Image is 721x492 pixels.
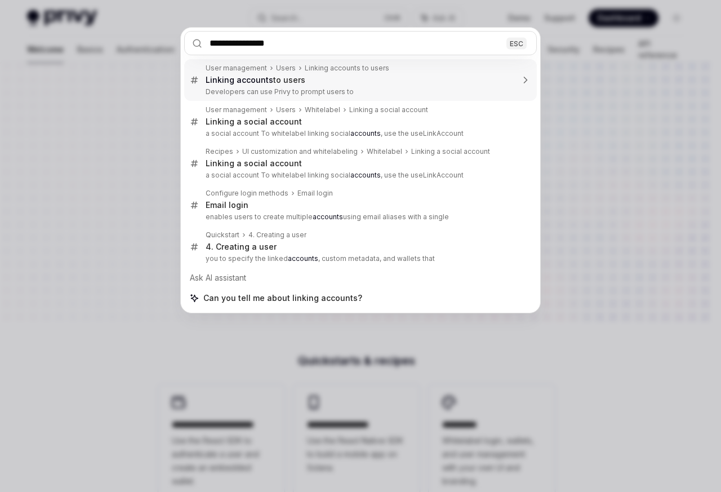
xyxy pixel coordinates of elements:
div: UI customization and whitelabeling [242,147,358,156]
b: accounts [350,171,381,179]
div: Whitelabel [305,105,340,114]
div: Users [276,105,296,114]
div: Linking a social account [206,158,302,169]
div: Users [276,64,296,73]
p: you to specify the linked , custom metadata, and wallets that [206,254,513,263]
b: accounts [350,129,381,138]
div: 4. Creating a user [248,231,306,240]
div: Recipes [206,147,233,156]
div: Email login [206,200,248,210]
div: Linking a social account [206,117,302,127]
p: a social account To whitelabel linking social , use the useLinkAccount [206,171,513,180]
div: Configure login methods [206,189,288,198]
div: ESC [506,37,527,49]
p: a social account To whitelabel linking social , use the useLinkAccount [206,129,513,138]
b: Linking accounts [206,75,273,85]
div: Ask AI assistant [184,268,537,288]
div: to users [206,75,305,85]
p: Developers can use Privy to prompt users to [206,87,513,96]
div: User management [206,64,267,73]
div: Quickstart [206,231,239,240]
div: User management [206,105,267,114]
div: Email login [297,189,333,198]
div: Whitelabel [367,147,402,156]
span: Can you tell me about linking accounts? [203,292,362,304]
b: accounts [288,254,318,263]
p: enables users to create multiple using email aliases with a single [206,212,513,221]
div: Linking accounts to users [305,64,389,73]
b: accounts [313,212,343,221]
div: Linking a social account [349,105,428,114]
div: Linking a social account [411,147,490,156]
div: 4. Creating a user [206,242,277,252]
